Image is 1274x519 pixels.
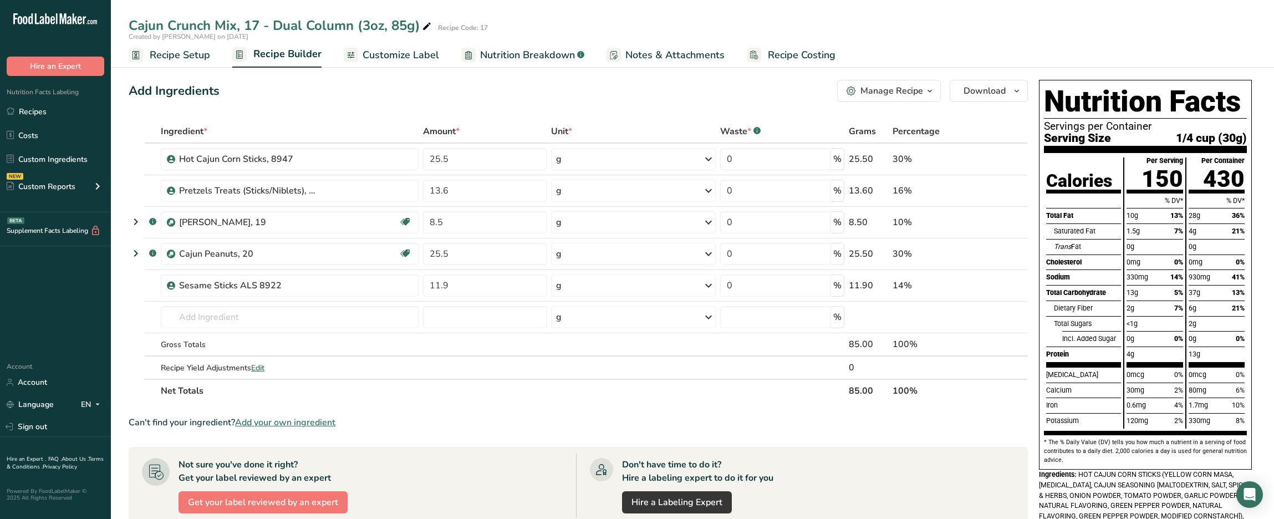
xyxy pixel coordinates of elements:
[1174,258,1183,266] span: 0%
[1236,416,1245,425] span: 8%
[150,48,210,63] span: Recipe Setup
[720,125,761,138] div: Waste
[179,216,318,229] div: [PERSON_NAME], 19
[1044,121,1247,132] p: Servings per Container
[964,84,1006,98] span: Download
[1146,157,1183,165] div: Per Serving
[129,43,210,68] a: Recipe Setup
[43,463,77,471] a: Privacy Policy
[849,338,888,351] div: 85.00
[1174,386,1183,394] span: 2%
[1174,401,1183,409] span: 4%
[1054,223,1121,239] div: Saturated Fat
[1203,165,1245,192] span: 430
[1189,273,1210,281] span: 930mg
[849,279,888,292] div: 11.90
[167,218,175,227] img: Sub Recipe
[7,217,24,224] div: BETA
[556,152,562,166] div: g
[1232,211,1245,220] span: 36%
[235,416,335,429] span: Add your own ingredient
[1046,367,1121,383] div: [MEDICAL_DATA]
[1046,383,1121,398] div: Calcium
[1232,273,1245,281] span: 41%
[179,152,318,166] div: Hot Cajun Corn Sticks, 8947
[1189,258,1202,266] span: 0mg
[622,458,773,485] div: Don't have time to do it? Hire a labeling expert to do it for you
[890,379,977,402] th: 100%
[1039,470,1077,479] span: Ingredients:
[849,247,888,261] div: 25.50
[1232,227,1245,235] span: 21%
[1236,481,1263,508] div: Open Intercom Messenger
[159,379,847,402] th: Net Totals
[1174,370,1183,379] span: 0%
[1127,304,1134,312] span: 2g
[893,338,975,351] div: 100%
[556,216,562,229] div: g
[607,43,725,68] a: Notes & Attachments
[179,184,318,197] div: Pretzels Treats (Sticks/Niblets), ALS 8944
[1236,258,1245,266] span: 0%
[1046,269,1121,285] div: Sodium
[622,491,732,513] a: Hire a Labeling Expert
[893,279,975,292] div: 14%
[7,181,75,192] div: Custom Reports
[161,339,419,350] div: Gross Totals
[1170,273,1183,281] span: 14%
[1127,193,1183,208] div: % DV*
[1127,288,1138,297] span: 13g
[1232,401,1245,409] span: 10%
[1127,227,1140,235] span: 1.5g
[253,47,322,62] span: Recipe Builder
[1174,304,1183,312] span: 7%
[860,84,923,98] div: Manage Recipe
[1127,401,1146,409] span: 0.6mg
[7,173,23,180] div: NEW
[747,43,835,68] a: Recipe Costing
[7,57,104,76] button: Hire an Expert
[1127,273,1148,281] span: 330mg
[363,48,439,63] span: Customize Label
[129,416,1028,429] div: Can't find your ingredient?
[950,80,1028,102] button: Download
[1189,227,1196,235] span: 4g
[7,455,46,463] a: Hire an Expert .
[161,306,419,328] input: Add Ingredient
[179,279,318,292] div: Sesame Sticks ALS 8922
[1062,331,1121,347] div: Incl. Added Sugar
[1046,255,1121,270] div: Cholesterol
[1127,334,1134,343] span: 0g
[1189,319,1196,328] span: 2g
[344,43,439,68] a: Customize Label
[1127,350,1134,358] span: 4g
[1189,386,1206,394] span: 80mg
[849,184,888,197] div: 13.60
[1046,398,1121,413] div: Iron
[1127,211,1138,220] span: 10g
[556,279,562,292] div: g
[1189,288,1200,297] span: 37g
[438,23,488,33] div: Recipe Code: 17
[179,247,318,261] div: Cajun Peanuts, 20
[1141,165,1183,192] span: 150
[1127,416,1148,425] span: 120mg
[1054,239,1121,255] div: Fat
[161,125,207,138] span: Ingredient
[768,48,835,63] span: Recipe Costing
[62,455,88,463] a: About Us .
[1236,370,1245,379] span: 0%
[129,82,220,100] div: Add Ingredients
[1127,319,1138,328] span: <1g
[556,247,562,261] div: g
[129,16,434,35] div: Cajun Crunch Mix, 17 - Dual Column (3oz, 85g)
[232,42,322,68] a: Recipe Builder
[625,48,725,63] span: Notes & Attachments
[1232,288,1245,297] span: 13%
[849,125,876,138] span: Grams
[847,379,890,402] th: 85.00
[849,361,888,374] div: 0
[893,247,975,261] div: 30%
[1054,316,1121,332] div: Total Sugars
[81,398,104,411] div: EN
